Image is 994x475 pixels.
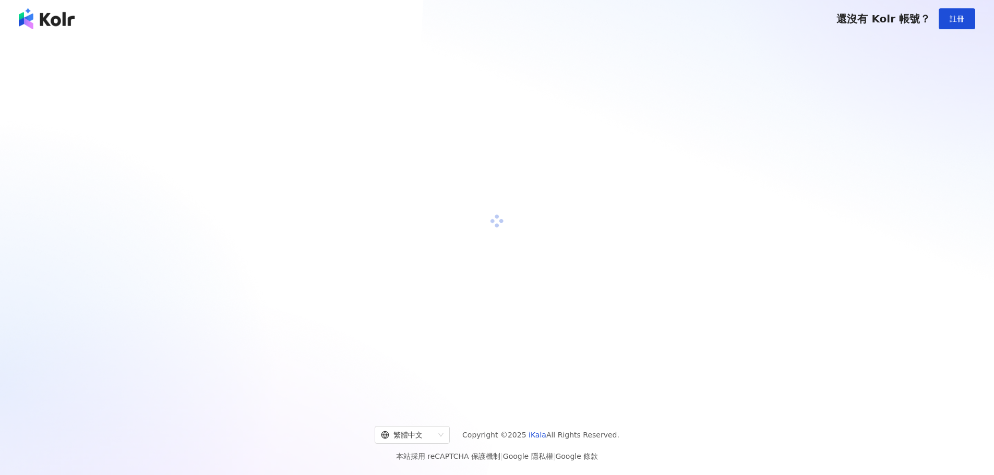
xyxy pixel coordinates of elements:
[553,452,556,460] span: |
[381,427,434,443] div: 繁體中文
[396,450,598,462] span: 本站採用 reCAPTCHA 保護機制
[836,13,930,25] span: 還沒有 Kolr 帳號？
[503,452,553,460] a: Google 隱私權
[939,8,975,29] button: 註冊
[462,429,619,441] span: Copyright © 2025 All Rights Reserved.
[500,452,503,460] span: |
[950,15,964,23] span: 註冊
[529,431,546,439] a: iKala
[555,452,598,460] a: Google 條款
[19,8,75,29] img: logo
